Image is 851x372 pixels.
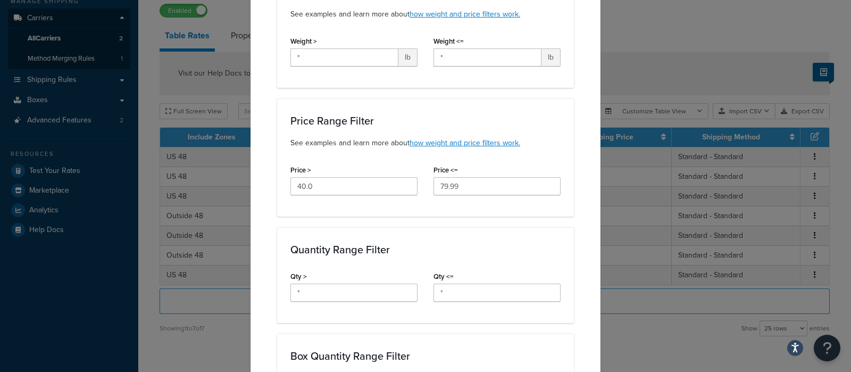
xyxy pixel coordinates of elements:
[433,37,464,45] label: Weight <=
[290,37,317,45] label: Weight >
[290,244,561,255] h3: Quantity Range Filter
[541,48,561,67] span: lb
[290,137,561,149] p: See examples and learn more about
[290,272,307,280] label: Qty >
[290,350,561,362] h3: Box Quantity Range Filter
[398,48,418,67] span: lb
[433,272,454,280] label: Qty <=
[290,115,561,127] h3: Price Range Filter
[290,9,561,20] p: See examples and learn more about
[410,137,520,148] a: how weight and price filters work.
[290,166,311,174] label: Price >
[433,166,458,174] label: Price <=
[410,9,520,20] a: how weight and price filters work.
